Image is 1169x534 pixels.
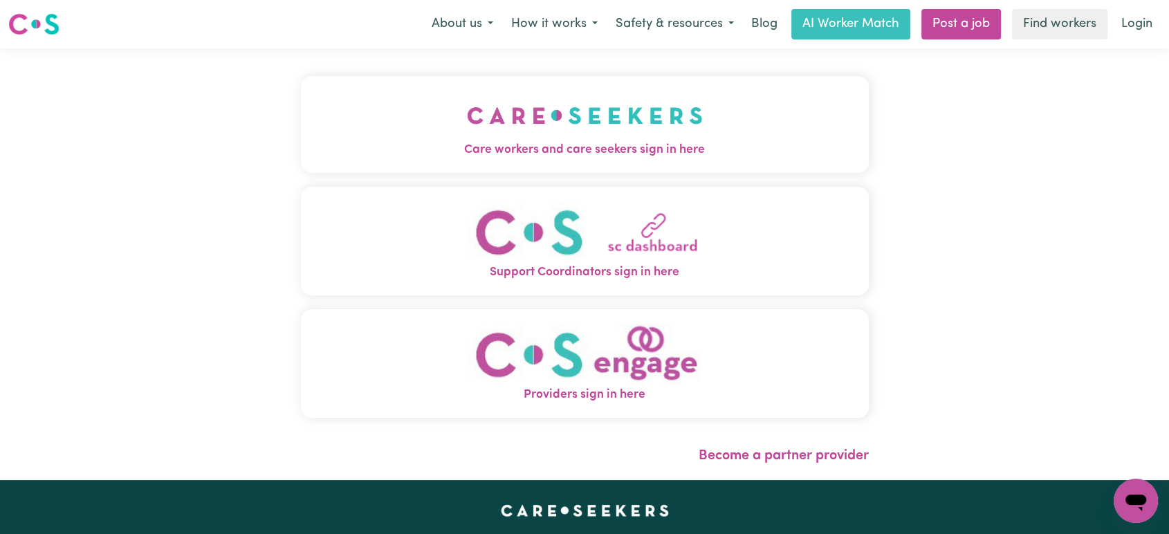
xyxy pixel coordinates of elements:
[501,505,669,516] a: Careseekers home page
[1113,9,1161,39] a: Login
[301,76,869,173] button: Care workers and care seekers sign in here
[301,386,869,404] span: Providers sign in here
[1012,9,1107,39] a: Find workers
[301,309,869,418] button: Providers sign in here
[791,9,910,39] a: AI Worker Match
[301,264,869,282] span: Support Coordinators sign in here
[8,8,59,40] a: Careseekers logo
[301,141,869,159] span: Care workers and care seekers sign in here
[301,187,869,295] button: Support Coordinators sign in here
[699,449,869,463] a: Become a partner provider
[743,9,786,39] a: Blog
[1114,479,1158,523] iframe: Button to launch messaging window
[423,10,502,39] button: About us
[502,10,607,39] button: How it works
[607,10,743,39] button: Safety & resources
[921,9,1001,39] a: Post a job
[8,12,59,37] img: Careseekers logo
